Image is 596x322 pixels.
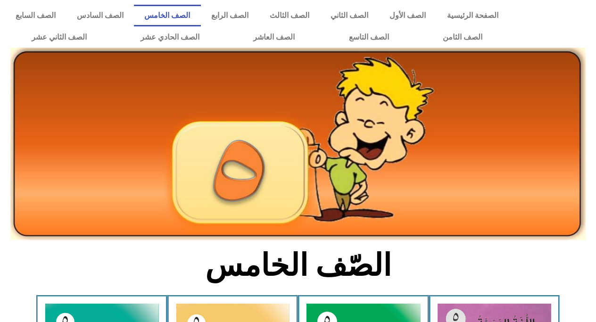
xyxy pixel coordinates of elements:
[437,5,509,26] a: الصفحة الرئيسية
[142,247,454,284] h2: الصّف الخامس
[379,5,437,26] a: الصف الأول
[320,5,379,26] a: الصف الثاني
[201,5,259,26] a: الصف الرابع
[259,5,320,26] a: الصف الثالث
[114,26,226,48] a: الصف الحادي عشر
[5,26,114,48] a: الصف الثاني عشر
[5,5,66,26] a: الصف السابع
[134,5,201,26] a: الصف الخامس
[416,26,509,48] a: الصف الثامن
[322,26,415,48] a: الصف التاسع
[226,26,322,48] a: الصف العاشر
[66,5,134,26] a: الصف السادس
